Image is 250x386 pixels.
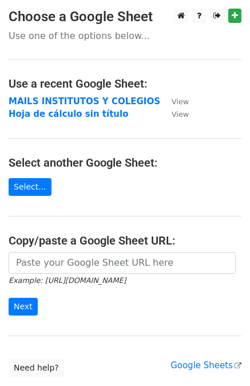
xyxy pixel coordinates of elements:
[9,252,236,274] input: Paste your Google Sheet URL here
[160,109,189,119] a: View
[9,359,64,377] a: Need help?
[9,156,241,170] h4: Select another Google Sheet:
[9,298,38,316] input: Next
[172,97,189,106] small: View
[170,360,241,371] a: Google Sheets
[9,234,241,247] h4: Copy/paste a Google Sheet URL:
[9,30,241,42] p: Use one of the options below...
[9,9,241,25] h3: Choose a Google Sheet
[172,110,189,119] small: View
[9,276,126,285] small: Example: [URL][DOMAIN_NAME]
[9,77,241,90] h4: Use a recent Google Sheet:
[160,96,189,107] a: View
[9,96,160,107] a: MAILS INSTITUTOS Y COLEGIOS
[9,178,51,196] a: Select...
[9,109,128,119] a: Hoja de cálculo sin título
